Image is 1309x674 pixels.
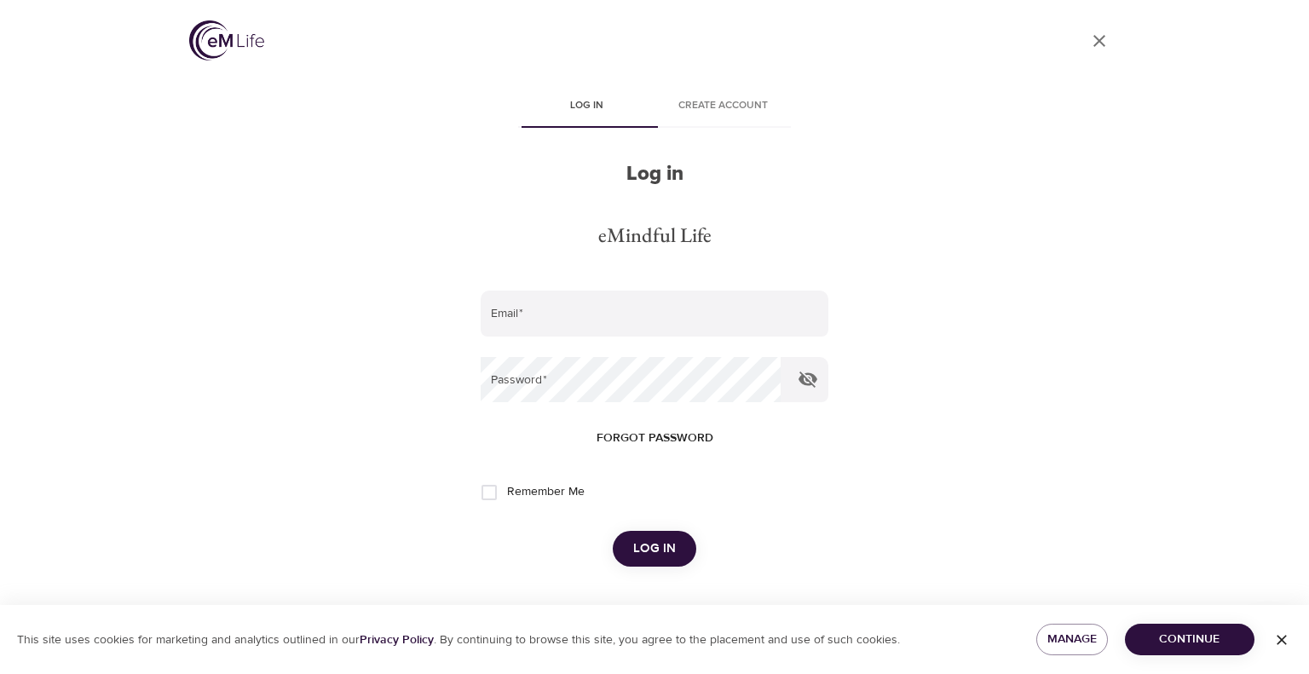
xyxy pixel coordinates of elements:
[597,428,713,449] span: Forgot password
[189,20,264,60] img: logo
[481,87,828,128] div: disabled tabs example
[1139,629,1241,650] span: Continue
[507,483,585,501] span: Remember Me
[613,531,696,567] button: Log in
[360,632,434,648] a: Privacy Policy
[528,97,644,115] span: Log in
[1079,20,1120,61] a: close
[598,221,712,250] div: eMindful Life
[1050,629,1094,650] span: Manage
[481,162,828,187] h2: Log in
[638,601,671,620] div: OR
[1125,624,1254,655] button: Continue
[665,97,781,115] span: Create account
[590,423,720,454] button: Forgot password
[1036,624,1108,655] button: Manage
[633,538,676,560] span: Log in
